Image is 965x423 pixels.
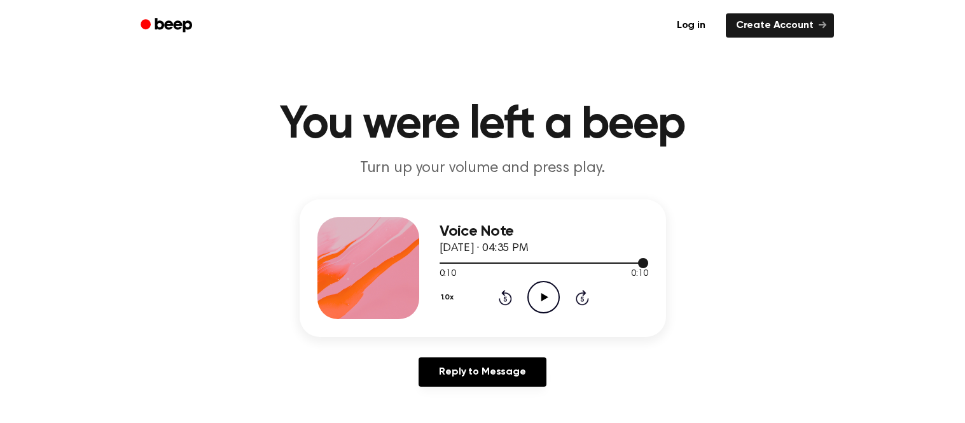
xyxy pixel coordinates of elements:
[664,11,718,40] a: Log in
[440,223,648,240] h3: Voice Note
[631,268,648,281] span: 0:10
[726,13,834,38] a: Create Account
[157,102,809,148] h1: You were left a beep
[419,357,546,387] a: Reply to Message
[132,13,204,38] a: Beep
[440,287,459,308] button: 1.0x
[239,158,727,179] p: Turn up your volume and press play.
[440,268,456,281] span: 0:10
[440,243,529,254] span: [DATE] · 04:35 PM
